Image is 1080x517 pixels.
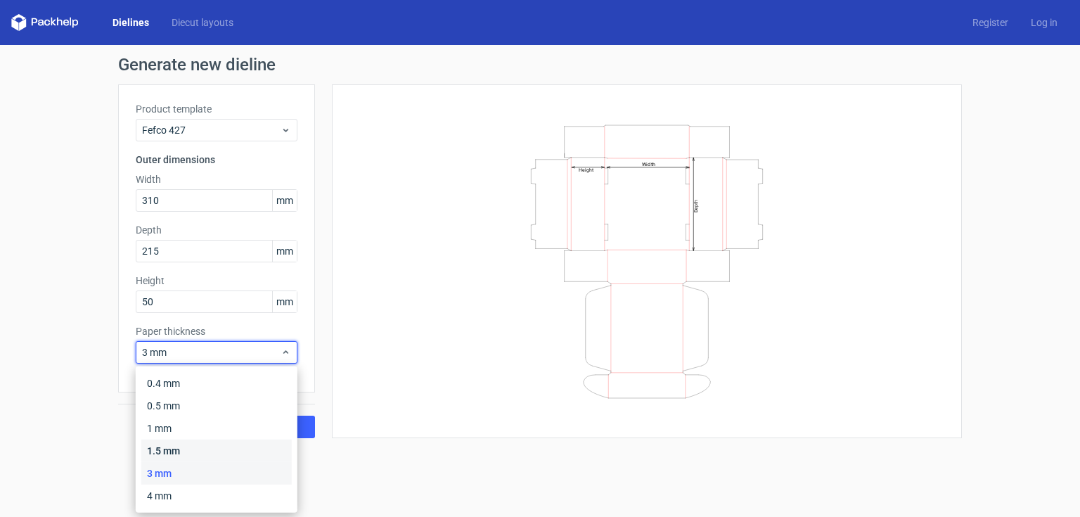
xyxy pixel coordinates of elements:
h1: Generate new dieline [118,56,962,73]
h3: Outer dimensions [136,153,297,167]
div: 1.5 mm [141,440,292,462]
label: Product template [136,102,297,116]
label: Paper thickness [136,324,297,338]
span: Fefco 427 [142,123,281,137]
label: Width [136,172,297,186]
div: 0.5 mm [141,395,292,417]
span: mm [272,241,297,262]
text: Height [579,167,593,172]
div: 4 mm [141,485,292,507]
label: Height [136,274,297,288]
div: 1 mm [141,417,292,440]
span: mm [272,190,297,211]
a: Log in [1020,15,1069,30]
text: Width [642,160,655,167]
a: Dielines [101,15,160,30]
a: Register [961,15,1020,30]
span: mm [272,291,297,312]
a: Diecut layouts [160,15,245,30]
span: 3 mm [142,345,281,359]
div: 3 mm [141,462,292,485]
label: Depth [136,223,297,237]
div: 0.4 mm [141,372,292,395]
text: Depth [693,199,699,212]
